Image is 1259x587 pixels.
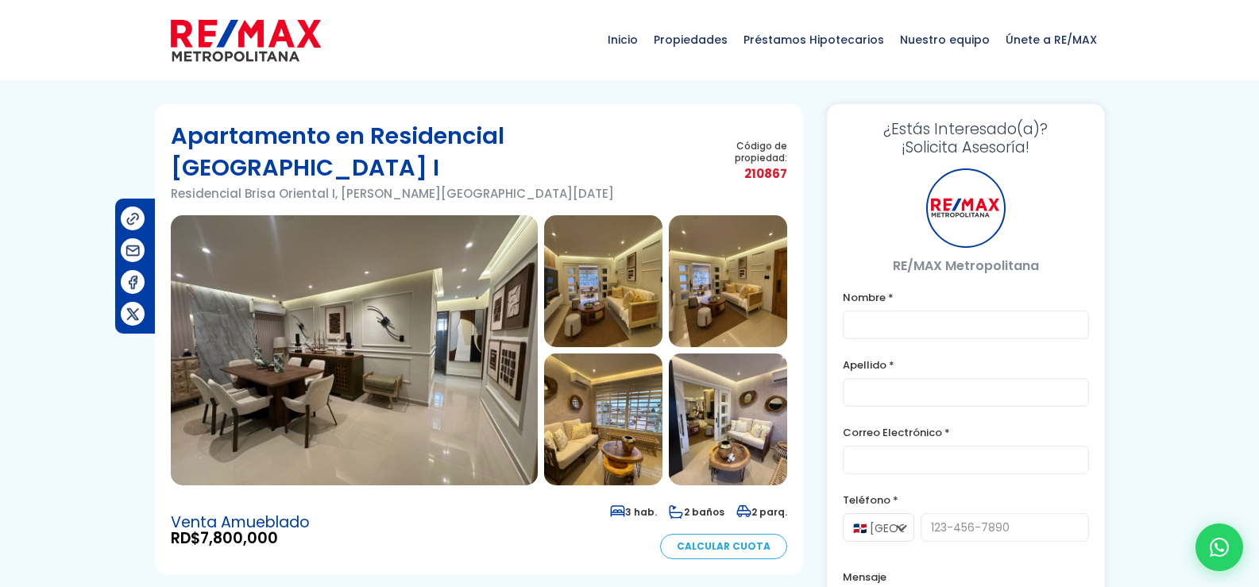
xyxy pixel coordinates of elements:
img: Apartamento en Residencial Brisa Oriental I [669,215,787,347]
span: Venta Amueblado [171,515,310,531]
span: 2 parq. [736,505,787,519]
label: Apellido * [843,355,1089,375]
label: Teléfono * [843,490,1089,510]
img: remax-metropolitana-logo [171,17,321,64]
h3: ¡Solicita Asesoría! [843,120,1089,156]
span: Propiedades [646,16,736,64]
img: Apartamento en Residencial Brisa Oriental I [171,215,538,485]
img: Apartamento en Residencial Brisa Oriental I [669,353,787,485]
label: Correo Electrónico * [843,423,1089,442]
img: Compartir [125,306,141,322]
label: Mensaje [843,567,1089,587]
label: Nombre * [843,288,1089,307]
img: Apartamento en Residencial Brisa Oriental I [544,353,662,485]
span: 2 baños [669,505,724,519]
span: 210867 [696,164,787,183]
img: Apartamento en Residencial Brisa Oriental I [544,215,662,347]
input: 123-456-7890 [921,513,1089,542]
div: RE/MAX Metropolitana [926,168,1006,248]
p: Residencial Brisa Oriental I, [PERSON_NAME][GEOGRAPHIC_DATA][DATE] [171,183,696,203]
span: Código de propiedad: [696,140,787,164]
p: RE/MAX Metropolitana [843,256,1089,276]
span: 3 hab. [610,505,657,519]
img: Compartir [125,274,141,291]
h1: Apartamento en Residencial [GEOGRAPHIC_DATA] I [171,120,696,183]
img: Compartir [125,242,141,259]
span: RD$ [171,531,310,546]
span: Inicio [600,16,646,64]
img: Compartir [125,210,141,227]
span: ¿Estás Interesado(a)? [843,120,1089,138]
span: Préstamos Hipotecarios [736,16,892,64]
span: Únete a RE/MAX [998,16,1105,64]
span: Nuestro equipo [892,16,998,64]
a: Calcular Cuota [660,534,787,559]
span: 7,800,000 [200,527,278,549]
